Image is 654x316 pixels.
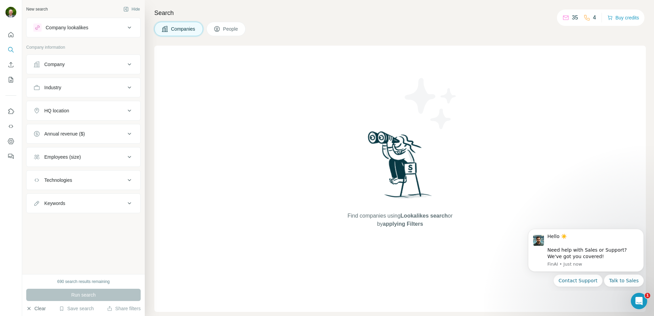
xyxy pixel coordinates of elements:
div: Company [44,61,65,68]
div: Keywords [44,200,65,207]
button: Share filters [107,305,141,312]
button: Employees (size) [27,149,140,165]
button: Company [27,56,140,73]
button: Annual revenue ($) [27,126,140,142]
button: Quick start [5,29,16,41]
img: Surfe Illustration - Woman searching with binoculars [365,129,436,205]
span: Companies [171,26,196,32]
div: Annual revenue ($) [44,130,85,137]
button: Use Surfe API [5,120,16,132]
button: Feedback [5,150,16,162]
p: Company information [26,44,141,50]
button: Keywords [27,195,140,211]
p: 35 [572,14,578,22]
button: My lists [5,74,16,86]
img: Avatar [5,7,16,18]
button: Industry [27,79,140,96]
button: Company lookalikes [27,19,140,36]
button: HQ location [27,102,140,119]
span: applying Filters [383,221,423,227]
iframe: Intercom notifications message [518,223,654,291]
button: Dashboard [5,135,16,147]
button: Save search [59,305,94,312]
button: Technologies [27,172,140,188]
span: People [223,26,239,32]
div: Company lookalikes [46,24,88,31]
div: Industry [44,84,61,91]
button: Search [5,44,16,56]
div: Employees (size) [44,154,81,160]
h4: Search [154,8,646,18]
div: New search [26,6,48,12]
button: Buy credits [607,13,639,22]
div: HQ location [44,107,69,114]
p: 4 [593,14,596,22]
button: Hide [119,4,145,14]
div: 690 search results remaining [57,279,110,285]
span: Find companies using or by [345,212,454,228]
button: Enrich CSV [5,59,16,71]
button: Use Surfe on LinkedIn [5,105,16,117]
button: Clear [26,305,46,312]
img: Surfe Illustration - Stars [400,73,462,134]
span: 1 [645,293,650,298]
div: Technologies [44,177,72,184]
iframe: Intercom live chat [631,293,647,309]
span: Lookalikes search [401,213,448,219]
